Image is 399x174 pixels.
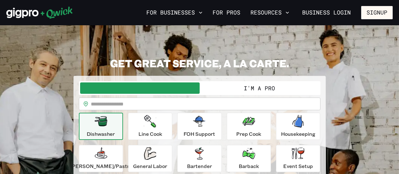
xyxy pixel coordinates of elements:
p: FOH Support [184,130,215,138]
button: Barback [227,145,271,172]
p: Line Cook [138,130,162,138]
a: For Pros [210,7,243,18]
button: I'm a Business [80,82,200,94]
button: General Labor [128,145,172,172]
button: Dishwasher [79,113,123,140]
button: Housekeeping [276,113,320,140]
h2: GET GREAT SERVICE, A LA CARTE. [73,57,326,69]
button: For Businesses [144,7,205,18]
button: Prep Cook [227,113,271,140]
p: Event Setup [283,162,313,170]
a: Business Login [297,6,356,19]
p: Barback [239,162,259,170]
button: Bartender [177,145,221,172]
button: [PERSON_NAME]/Pastry [79,145,123,172]
p: Dishwasher [87,130,115,138]
button: Line Cook [128,113,172,140]
p: Bartender [187,162,212,170]
p: Housekeeping [281,130,315,138]
button: Signup [361,6,393,19]
p: General Labor [133,162,167,170]
p: Prep Cook [236,130,261,138]
p: [PERSON_NAME]/Pastry [70,162,132,170]
button: Event Setup [276,145,320,172]
button: FOH Support [177,113,221,140]
button: I'm a Pro [200,82,319,94]
button: Resources [248,7,292,18]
